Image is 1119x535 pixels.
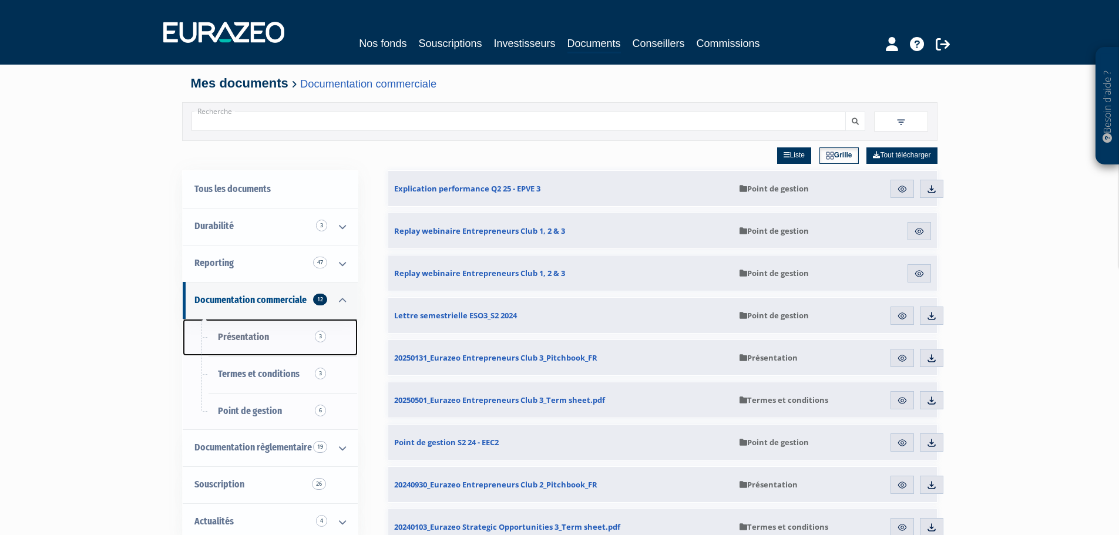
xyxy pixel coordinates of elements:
img: download.svg [926,353,937,364]
span: 4 [316,515,327,527]
a: Souscriptions [418,35,482,52]
img: eye.svg [897,522,908,533]
a: Lettre semestrielle ESO3_S2 2024 [388,298,734,333]
a: Souscription26 [183,466,358,503]
span: Durabilité [194,220,234,231]
a: Explication performance Q2 25 - EPVE 3 [388,171,734,206]
img: download.svg [926,438,937,448]
a: Conseillers [633,35,685,52]
a: Point de gestion S2 24 - EEC2 [388,425,734,460]
input: Recherche [191,112,846,131]
a: Commissions [697,35,760,52]
a: Replay webinaire Entrepreneurs Club 1, 2 & 3 [388,255,734,291]
span: Point de gestion S2 24 - EEC2 [394,437,499,447]
a: Documentation règlementaire 19 [183,429,358,466]
a: Documentation commerciale 12 [183,282,358,319]
span: 20240930_Eurazeo Entrepreneurs Club 2_Pitchbook_FR [394,479,597,490]
span: Présentation [218,331,269,342]
span: Point de gestion [218,405,282,416]
a: Reporting 47 [183,245,358,282]
span: Point de gestion [740,268,809,278]
img: filter.svg [896,117,906,127]
span: Replay webinaire Entrepreneurs Club 1, 2 & 3 [394,226,565,236]
img: eye.svg [914,268,925,279]
img: eye.svg [897,438,908,448]
a: Documents [567,35,621,53]
a: Liste [777,147,811,164]
span: 6 [315,405,326,416]
img: eye.svg [914,226,925,237]
img: eye.svg [897,184,908,194]
span: Explication performance Q2 25 - EPVE 3 [394,183,540,194]
a: Documentation commerciale [300,78,436,90]
span: 47 [313,257,327,268]
span: Termes et conditions [740,521,828,532]
a: Replay webinaire Entrepreneurs Club 1, 2 & 3 [388,213,734,248]
img: eye.svg [897,395,908,406]
a: 20250501_Eurazeo Entrepreneurs Club 3_Term sheet.pdf [388,382,734,418]
span: 3 [315,368,326,379]
img: download.svg [926,522,937,533]
span: Documentation règlementaire [194,442,312,453]
img: eye.svg [897,480,908,490]
a: Tous les documents [183,171,358,208]
span: Présentation [740,479,798,490]
span: Point de gestion [740,226,809,236]
img: eye.svg [897,311,908,321]
h4: Mes documents [191,76,929,90]
p: Besoin d'aide ? [1101,53,1114,159]
span: 12 [313,294,327,305]
a: Grille [819,147,859,164]
span: Documentation commerciale [194,294,307,305]
a: Point de gestion6 [183,393,358,430]
span: Point de gestion [740,437,809,447]
img: download.svg [926,395,937,406]
img: download.svg [926,480,937,490]
a: 20240930_Eurazeo Entrepreneurs Club 2_Pitchbook_FR [388,467,734,502]
span: Lettre semestrielle ESO3_S2 2024 [394,310,517,321]
a: Termes et conditions3 [183,356,358,393]
a: Durabilité 3 [183,208,358,245]
a: Investisseurs [493,35,555,52]
span: Point de gestion [740,183,809,194]
span: Souscription [194,479,244,490]
span: Point de gestion [740,310,809,321]
span: 20240103_Eurazeo Strategic Opportunities 3_Term sheet.pdf [394,521,620,532]
span: Reporting [194,257,234,268]
img: download.svg [926,184,937,194]
span: 19 [313,441,327,453]
span: Termes et conditions [218,368,300,379]
a: Présentation3 [183,319,358,356]
span: 26 [312,478,326,490]
span: 20250501_Eurazeo Entrepreneurs Club 3_Term sheet.pdf [394,395,605,405]
img: download.svg [926,311,937,321]
span: 3 [316,220,327,231]
span: Replay webinaire Entrepreneurs Club 1, 2 & 3 [394,268,565,278]
img: eye.svg [897,353,908,364]
a: 20250131_Eurazeo Entrepreneurs Club 3_Pitchbook_FR [388,340,734,375]
span: 20250131_Eurazeo Entrepreneurs Club 3_Pitchbook_FR [394,352,597,363]
span: Termes et conditions [740,395,828,405]
a: Nos fonds [359,35,406,52]
a: Tout télécharger [866,147,937,164]
img: grid.svg [826,152,834,160]
img: 1732889491-logotype_eurazeo_blanc_rvb.png [163,22,284,43]
span: Actualités [194,516,234,527]
span: 3 [315,331,326,342]
span: Présentation [740,352,798,363]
